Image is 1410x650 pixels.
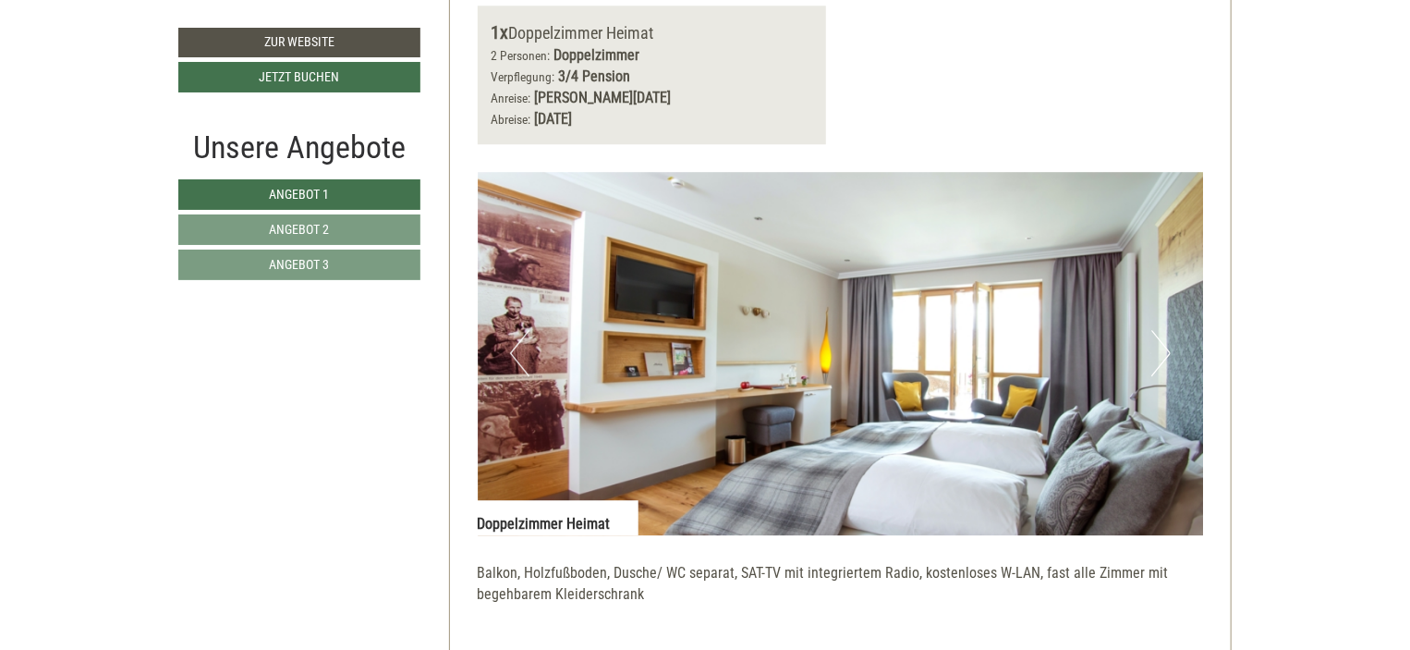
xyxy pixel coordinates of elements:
[1151,330,1171,376] button: Next
[492,48,551,63] small: 2 Personen:
[492,69,555,84] small: Verpflegung:
[492,21,509,43] b: 1x
[178,62,420,92] a: Jetzt buchen
[554,46,640,64] b: Doppelzimmer
[535,110,573,128] b: [DATE]
[492,91,531,105] small: Anreise:
[559,67,631,85] b: 3/4 Pension
[535,89,672,106] b: [PERSON_NAME][DATE]
[478,500,638,535] div: Doppelzimmer Heimat
[478,563,1204,627] p: Balkon, Holzfußboden, Dusche/ WC separat, SAT-TV mit integriertem Radio, kostenloses W-LAN, fast ...
[270,222,330,237] span: Angebot 2
[492,19,813,46] div: Doppelzimmer Heimat
[492,112,531,127] small: Abreise:
[178,28,420,57] a: Zur Website
[478,172,1204,535] img: image
[270,257,330,272] span: Angebot 3
[270,187,330,202] span: Angebot 1
[510,330,529,376] button: Previous
[178,125,420,170] div: Unsere Angebote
